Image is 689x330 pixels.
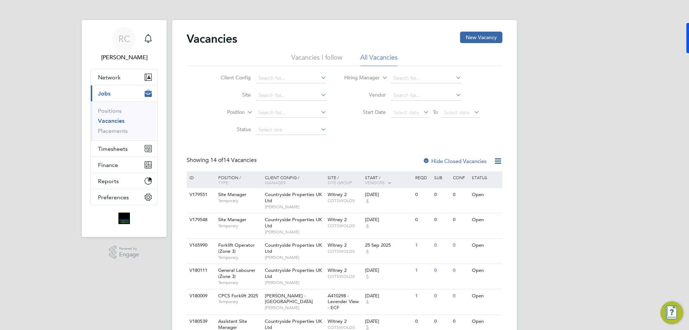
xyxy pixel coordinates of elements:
div: 0 [451,264,470,277]
button: Preferences [91,189,158,205]
label: Vendor [344,92,386,98]
div: [DATE] [365,293,412,299]
li: Vacancies I follow [291,53,342,66]
span: To [431,107,440,117]
span: 4 [365,299,370,305]
div: 0 [451,239,470,252]
span: Engage [119,252,139,258]
input: Search for... [256,108,327,118]
span: 4 [365,248,370,255]
div: Reqd [413,171,432,183]
div: 0 [432,315,451,328]
button: Engage Resource Center [660,301,683,324]
span: [PERSON_NAME] [265,204,324,210]
input: Search for... [256,90,327,101]
span: Network [98,74,121,81]
div: Open [470,239,501,252]
input: Search for... [391,73,461,83]
span: [PERSON_NAME] - [GEOGRAPHIC_DATA] [265,293,313,305]
div: Open [470,264,501,277]
div: 1 [413,264,432,277]
span: 4 [365,198,370,204]
div: V179548 [188,213,213,227]
div: V180539 [188,315,213,328]
a: Positions [98,107,122,114]
div: [DATE] [365,268,412,274]
div: Open [470,315,501,328]
span: Witney 2 [328,242,347,248]
span: Countryside Properties UK Ltd [265,191,322,204]
span: Countryside Properties UK Ltd [265,267,322,279]
span: Type [218,180,228,185]
div: V180009 [188,289,213,303]
span: COTSWOLDS [328,223,362,229]
li: All Vacancies [360,53,398,66]
div: [DATE] [365,319,412,325]
div: ID [188,171,213,183]
div: Sub [432,171,451,183]
div: 0 [413,188,432,201]
span: Countryside Properties UK Ltd [265,242,322,254]
div: Site / [326,171,364,189]
span: Vendors [365,180,385,185]
label: Position [203,109,245,116]
div: 0 [432,264,451,277]
label: Hiring Manager [338,74,380,82]
span: Temporary [218,255,261,260]
span: Temporary [218,299,261,305]
div: 1 [413,239,432,252]
div: Open [470,289,501,303]
span: Site Group [328,180,352,185]
a: Placements [98,127,128,134]
div: 0 [451,315,470,328]
div: Conf [451,171,470,183]
span: Temporary [218,280,261,285]
div: [DATE] [365,192,412,198]
span: Witney 2 [328,318,347,324]
div: V165990 [188,239,213,252]
span: Temporary [218,223,261,229]
div: 0 [432,213,451,227]
span: 14 Vacancies [210,157,257,164]
div: Jobs [91,101,158,140]
div: Showing [187,157,258,164]
button: Reports [91,173,158,189]
div: V179551 [188,188,213,201]
span: Site Manager [218,217,247,223]
span: COTSWOLDS [328,248,362,254]
div: Start / [363,171,413,189]
span: COTSWOLDS [328,274,362,279]
input: Select one [256,125,327,135]
span: Jobs [98,90,111,97]
div: 25 Sep 2025 [365,242,412,248]
span: Select date [444,109,470,116]
span: [PERSON_NAME] [265,229,324,235]
span: Powered by [119,246,139,252]
h2: Vacancies [187,32,237,46]
a: Powered byEngage [109,246,140,259]
span: [PERSON_NAME] [265,255,324,260]
input: Search for... [391,90,461,101]
span: Timesheets [98,145,128,152]
label: Start Date [344,109,386,115]
span: General Labourer (Zone 3) [218,267,256,279]
span: 5 [365,274,370,280]
img: bromak-logo-retina.png [118,213,130,224]
div: 0 [432,289,451,303]
span: 4 [365,223,370,229]
nav: Main navigation [82,20,167,237]
label: Status [210,126,251,133]
label: Hide Closed Vacancies [423,158,487,164]
button: Jobs [91,85,158,101]
span: Witney 2 [328,191,347,197]
button: Timesheets [91,141,158,157]
div: 0 [413,315,432,328]
a: Vacancies [98,117,125,124]
div: Open [470,188,501,201]
a: RC[PERSON_NAME] [90,27,158,62]
a: Go to home page [90,213,158,224]
span: CPCS Forklift 2025 [218,293,258,299]
span: Site Manager [218,191,247,197]
span: COTSWOLDS [328,198,362,204]
span: Temporary [218,198,261,204]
